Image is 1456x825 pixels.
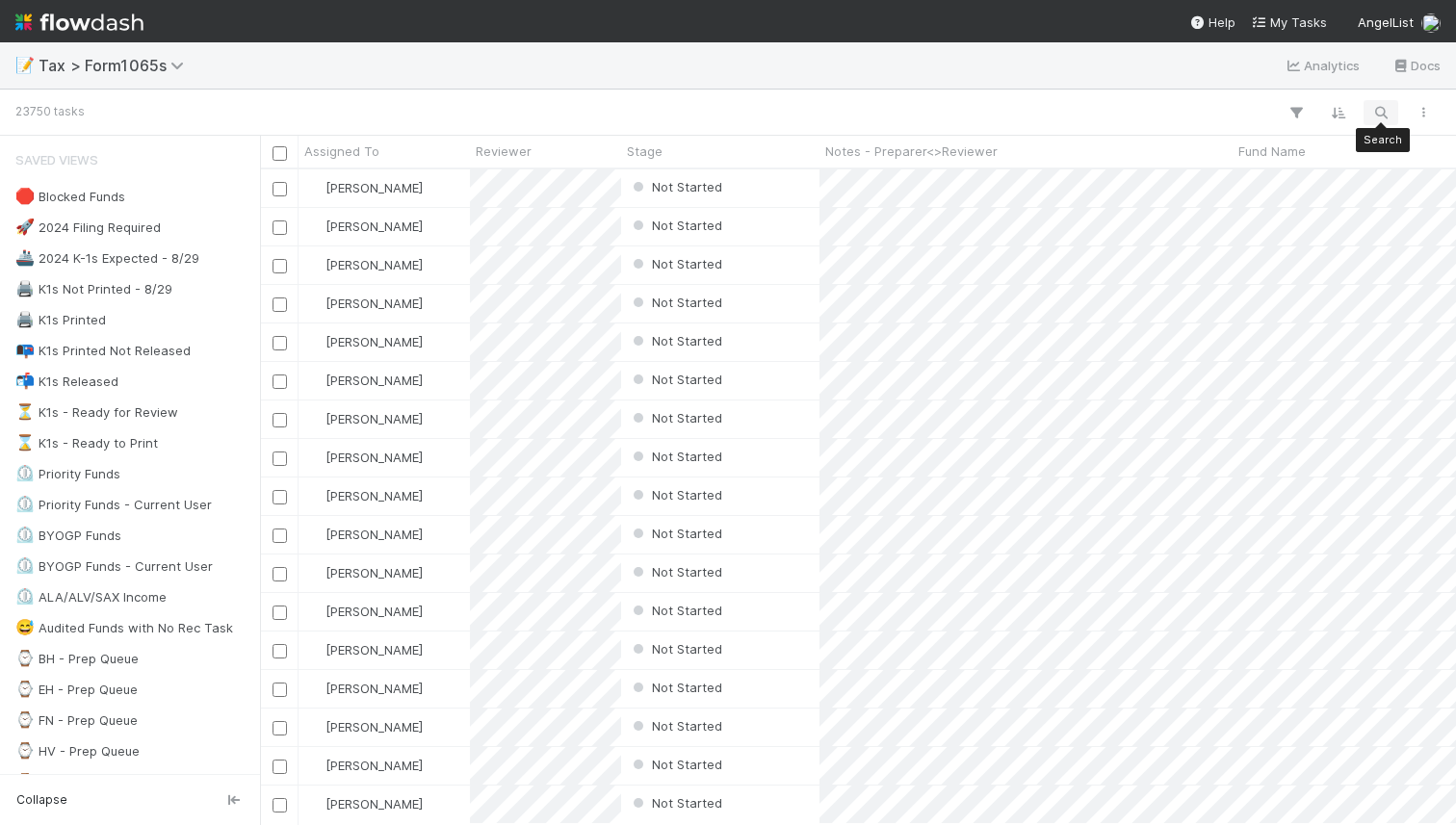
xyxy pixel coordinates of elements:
[307,719,323,735] img: avatar_d45d11ee-0024-4901-936f-9df0a9cc3b4e.png
[15,370,118,394] div: K1s Released
[325,642,423,657] span: [PERSON_NAME]
[325,565,423,580] span: [PERSON_NAME]
[15,681,35,697] span: ⌚
[15,431,158,455] div: K1s - Ready to Print
[15,311,35,327] span: 🖨️
[629,641,722,657] span: Not Started
[629,256,722,271] span: Not Started
[629,603,722,618] span: Not Started
[1421,13,1441,33] img: avatar_0a9e60f7-03da-485c-bb15-a40c44fcec20.png
[629,216,722,235] div: Not Started
[629,795,722,811] span: Not Started
[15,188,35,204] span: 🛑
[273,760,287,774] input: Toggle Row Selected
[307,642,323,657] img: avatar_d45d11ee-0024-4901-936f-9df0a9cc3b4e.png
[15,277,172,301] div: K1s Not Printed - 8/29
[273,644,287,658] input: Toggle Row Selected
[307,758,323,773] img: avatar_d45d11ee-0024-4901-936f-9df0a9cc3b4e.png
[307,488,323,503] img: avatar_d45d11ee-0024-4901-936f-9df0a9cc3b4e.png
[307,219,323,234] img: avatar_d45d11ee-0024-4901-936f-9df0a9cc3b4e.png
[273,297,287,312] input: Toggle Row Selected
[629,757,722,772] span: Not Started
[15,678,138,702] div: EH - Prep Queue
[306,332,423,351] div: [PERSON_NAME]
[629,678,722,697] div: Not Started
[307,527,323,542] img: avatar_d45d11ee-0024-4901-936f-9df0a9cc3b4e.png
[273,374,287,389] input: Toggle Row Selected
[15,185,125,209] div: Blocked Funds
[629,331,722,350] div: Not Started
[15,770,141,794] div: MB - Prep Queue
[629,177,722,196] div: Not Started
[306,679,423,698] div: [PERSON_NAME]
[273,220,287,235] input: Toggle Row Selected
[325,719,423,735] span: [PERSON_NAME]
[627,142,663,161] span: Stage
[15,403,35,420] span: ⏳
[307,604,323,619] img: avatar_d45d11ee-0024-4901-936f-9df0a9cc3b4e.png
[15,739,140,763] div: HV - Prep Queue
[39,56,194,75] span: Tax > Form1065s
[325,180,423,195] span: [PERSON_NAME]
[307,296,323,311] img: avatar_d45d11ee-0024-4901-936f-9df0a9cc3b4e.png
[15,465,35,481] span: ⏲️
[629,218,722,233] span: Not Started
[629,485,722,504] div: Not Started
[306,794,423,813] div: [PERSON_NAME]
[15,373,35,389] span: 📬
[629,716,722,735] div: Not Started
[325,758,423,773] span: [PERSON_NAME]
[325,604,423,619] span: [PERSON_NAME]
[306,448,423,467] div: [PERSON_NAME]
[307,411,323,426] img: avatar_d45d11ee-0024-4901-936f-9df0a9cc3b4e.png
[15,249,35,266] span: 🚢
[306,486,423,505] div: [PERSON_NAME]
[15,650,35,666] span: ⌚
[306,525,423,544] div: [PERSON_NAME]
[16,791,67,809] span: Collapse
[306,294,423,313] div: [PERSON_NAME]
[15,400,178,425] div: K1s - Ready for Review
[629,755,722,774] div: Not Started
[307,180,323,195] img: avatar_d45d11ee-0024-4901-936f-9df0a9cc3b4e.png
[273,146,287,161] input: Toggle All Rows Selected
[306,640,423,659] div: [PERSON_NAME]
[15,308,106,332] div: K1s Printed
[15,711,35,728] span: ⌚
[15,557,35,574] span: ⏲️
[1251,14,1327,30] span: My Tasks
[15,141,98,179] span: Saved Views
[15,496,35,512] span: ⏲️
[306,717,423,736] div: [PERSON_NAME]
[15,246,199,271] div: 2024 K-1s Expected - 8/29
[15,554,213,579] div: BYOGP Funds - Current User
[629,524,722,543] div: Not Started
[273,606,287,620] input: Toggle Row Selected
[273,721,287,735] input: Toggle Row Selected
[15,527,35,543] span: ⏲️
[306,217,423,236] div: [PERSON_NAME]
[306,409,423,428] div: [PERSON_NAME]
[15,462,120,486] div: Priority Funds
[825,142,998,161] span: Notes - Preparer<>Reviewer
[273,182,287,196] input: Toggle Row Selected
[325,796,423,812] span: [PERSON_NAME]
[629,372,722,387] span: Not Started
[273,413,287,427] input: Toggle Row Selected
[273,490,287,504] input: Toggle Row Selected
[307,373,323,388] img: avatar_d45d11ee-0024-4901-936f-9df0a9cc3b4e.png
[273,567,287,581] input: Toggle Row Selected
[629,487,722,503] span: Not Started
[629,680,722,695] span: Not Started
[273,451,287,466] input: Toggle Row Selected
[15,588,35,605] span: ⏲️
[629,179,722,194] span: Not Started
[1251,13,1327,32] a: My Tasks
[629,408,722,427] div: Not Started
[629,410,722,425] span: Not Started
[629,449,722,464] span: Not Started
[325,373,423,388] span: [PERSON_NAME]
[306,563,423,582] div: [PERSON_NAME]
[307,796,323,812] img: avatar_d45d11ee-0024-4901-936f-9df0a9cc3b4e.png
[629,562,722,581] div: Not Started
